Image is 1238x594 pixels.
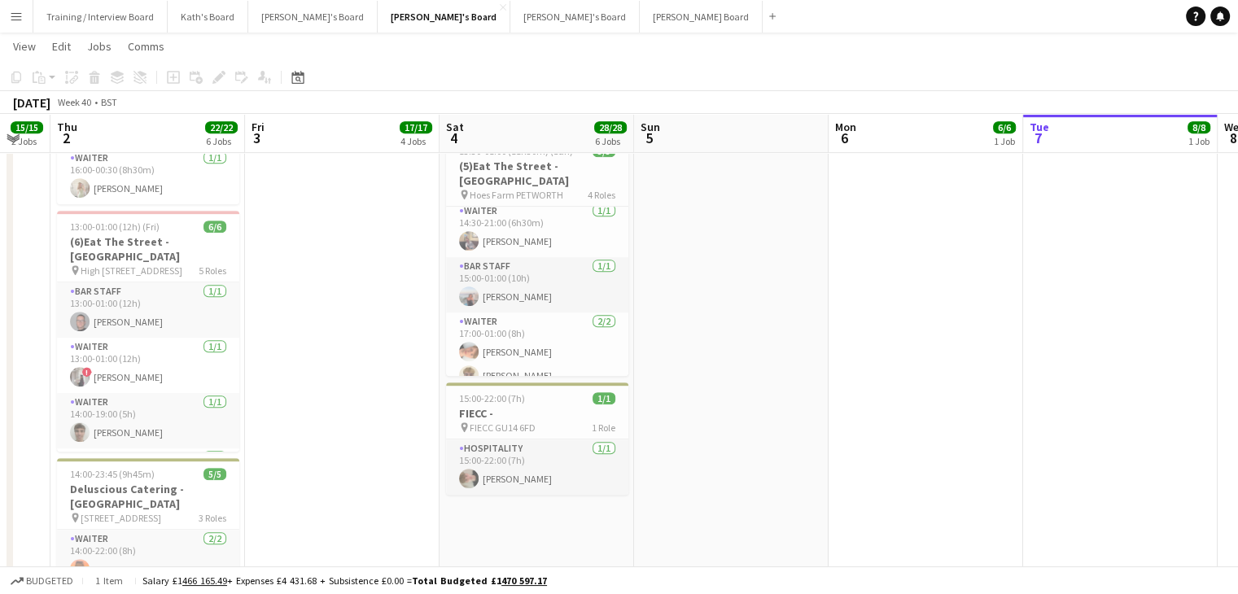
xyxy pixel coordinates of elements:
button: Kath's Board [168,1,248,33]
div: [DATE] [13,94,50,111]
span: Budgeted [26,575,73,587]
span: 8/8 [1188,121,1210,133]
button: Training / Interview Board [33,1,168,33]
button: Budgeted [8,572,76,590]
h3: (6)Eat The Street -[GEOGRAPHIC_DATA] [57,234,239,264]
span: 28/28 [594,121,627,133]
span: Comms [128,39,164,54]
span: 5 Roles [199,264,226,277]
span: Jobs [87,39,112,54]
a: Jobs [81,36,118,57]
span: 1 item [90,574,129,587]
span: 2 [55,129,77,147]
div: 6 Jobs [595,135,626,147]
app-card-role: Waiter1/114:00-19:00 (5h)[PERSON_NAME] [57,393,239,448]
span: 4 Roles [588,189,615,201]
div: 2 Jobs [11,135,42,147]
span: Week 40 [54,96,94,108]
app-job-card: 15:00-22:00 (7h)1/1FIECC - FIECC GU14 6FD1 RoleHospitality1/115:00-22:00 (7h)[PERSON_NAME] [446,382,628,495]
span: Hoes Farm PETWORTH [470,189,563,201]
app-card-role: BAR STAFF1/113:00-01:00 (12h)[PERSON_NAME] [57,282,239,338]
span: 1/1 [593,392,615,404]
span: 6/6 [993,121,1016,133]
span: 3 Roles [199,512,226,524]
span: Fri [252,120,265,134]
div: BST [101,96,117,108]
span: 22/22 [205,121,238,133]
button: [PERSON_NAME]'s Board [510,1,640,33]
span: 15/15 [11,121,43,133]
app-card-role: Waiter2/217:00-01:00 (8h)[PERSON_NAME][PERSON_NAME] [446,312,628,391]
span: 5/5 [203,468,226,480]
div: 6 Jobs [206,135,237,147]
div: 4 Jobs [400,135,431,147]
a: View [7,36,42,57]
span: 6 [833,129,856,147]
h3: Deluscious Catering - [GEOGRAPHIC_DATA] [57,482,239,511]
span: Sun [641,120,660,134]
span: View [13,39,36,54]
app-card-role: Waiter1/114:30-21:00 (6h30m)[PERSON_NAME] [446,202,628,257]
span: FIECC GU14 6FD [470,421,536,434]
app-job-card: 13:30-01:00 (11h30m) (Sun)5/5(5)Eat The Street -[GEOGRAPHIC_DATA] Hoes Farm PETWORTH4 RolesBAR ST... [446,135,628,376]
tcxspan: Call 466 165.49 via 3CX [182,574,227,587]
a: Edit [46,36,77,57]
a: Comms [121,36,171,57]
span: 14:00-23:45 (9h45m) [70,468,155,480]
h3: (5)Eat The Street -[GEOGRAPHIC_DATA] [446,159,628,188]
app-card-role: Waiter1/113:00-01:00 (12h)![PERSON_NAME] [57,338,239,393]
span: Thu [57,120,77,134]
span: 6/6 [203,221,226,233]
app-card-role: Hospitality1/115:00-22:00 (7h)[PERSON_NAME] [446,439,628,495]
div: 1 Job [994,135,1015,147]
span: 7 [1027,129,1049,147]
span: 4 [444,129,464,147]
app-card-role: BAR STAFF1/115:00-01:00 (10h)[PERSON_NAME] [446,257,628,312]
app-job-card: 13:00-01:00 (12h) (Fri)6/6(6)Eat The Street -[GEOGRAPHIC_DATA] High [STREET_ADDRESS]5 RolesBAR ST... [57,211,239,452]
span: 15:00-22:00 (7h) [459,392,525,404]
div: 1 Job [1188,135,1210,147]
span: 17/17 [400,121,432,133]
button: [PERSON_NAME]'s Board [378,1,510,33]
h3: FIECC - [446,406,628,421]
span: 1 Role [592,421,615,434]
span: 13:00-01:00 (12h) (Fri) [70,221,160,233]
button: [PERSON_NAME]'s Board [248,1,378,33]
span: Edit [52,39,71,54]
app-card-role: Waiter1/116:00-00:30 (8h30m)[PERSON_NAME] [57,149,239,204]
span: Sat [446,120,464,134]
span: Mon [835,120,856,134]
app-card-role: Waiter1/1 [57,448,239,504]
span: Total Budgeted £1 [412,574,547,587]
span: 3 [249,129,265,147]
tcxspan: Call 470 597.17 via 3CX [501,574,547,587]
span: 5 [638,129,660,147]
span: High [STREET_ADDRESS] [81,264,182,277]
div: Salary £1 + Expenses £4 431.68 + Subsistence £0.00 = [142,574,547,587]
span: Tue [1030,120,1049,134]
span: ! [82,367,92,377]
button: [PERSON_NAME] Board [640,1,763,33]
span: [STREET_ADDRESS] [81,512,161,524]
